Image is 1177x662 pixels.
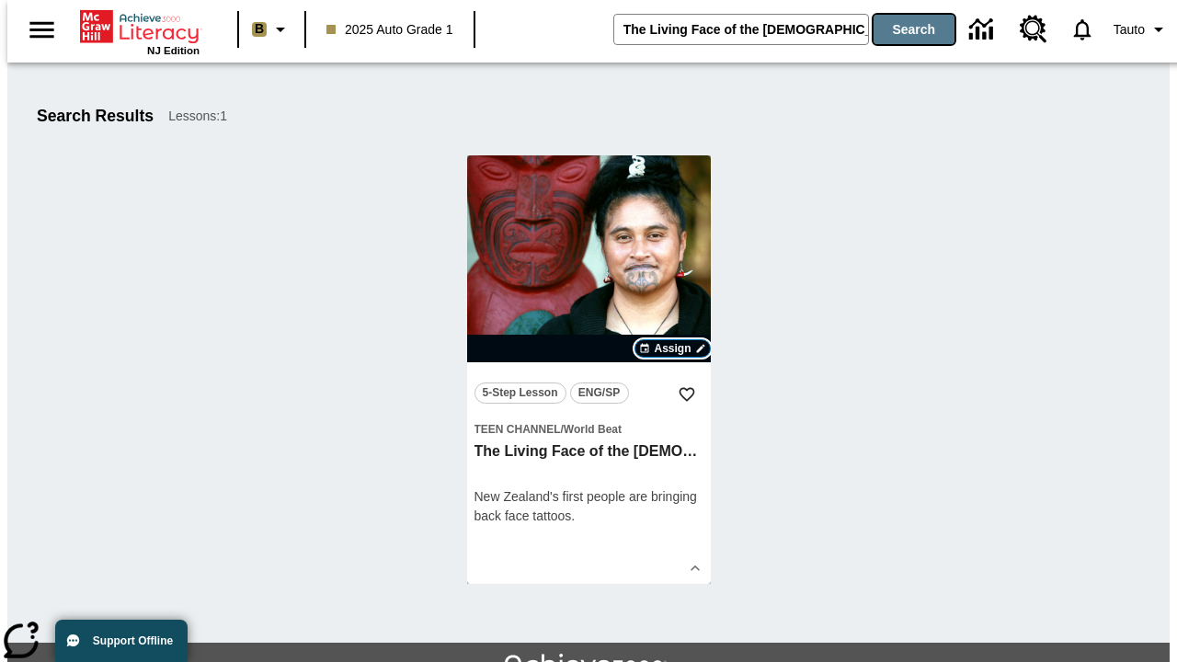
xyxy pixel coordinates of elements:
span: World Beat [564,423,622,436]
div: New Zealand's first people are bringing back face tattoos. [474,487,703,526]
button: Search [874,15,954,44]
h3: The Living Face of the Māori [474,442,703,462]
span: Topic: Teen Channel/World Beat [474,419,703,439]
button: Assign Choose Dates [634,339,710,358]
a: Data Center [958,5,1009,55]
h1: Search Results [37,107,154,126]
input: search field [614,15,868,44]
span: Support Offline [93,634,173,647]
span: NJ Edition [147,45,200,56]
span: ENG/SP [578,383,620,403]
span: 5-Step Lesson [483,383,558,403]
span: / [561,423,564,436]
span: B [255,17,264,40]
a: Resource Center, Will open in new tab [1009,5,1058,54]
span: Assign [654,340,691,357]
span: Teen Channel [474,423,561,436]
button: Support Offline [55,620,188,662]
span: Tauto [1114,20,1145,40]
a: Home [80,8,200,45]
button: 5-Step Lesson [474,382,566,404]
button: Boost Class color is light brown. Change class color [245,13,299,46]
button: Add to Favorites [670,378,703,411]
a: Notifications [1058,6,1106,53]
button: Open side menu [15,3,69,57]
div: lesson details [467,155,711,584]
span: 2025 Auto Grade 1 [326,20,453,40]
button: ENG/SP [570,382,629,404]
button: Show Details [681,554,709,582]
span: Lessons : 1 [168,107,227,126]
div: Home [80,6,200,56]
button: Profile/Settings [1106,13,1177,46]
